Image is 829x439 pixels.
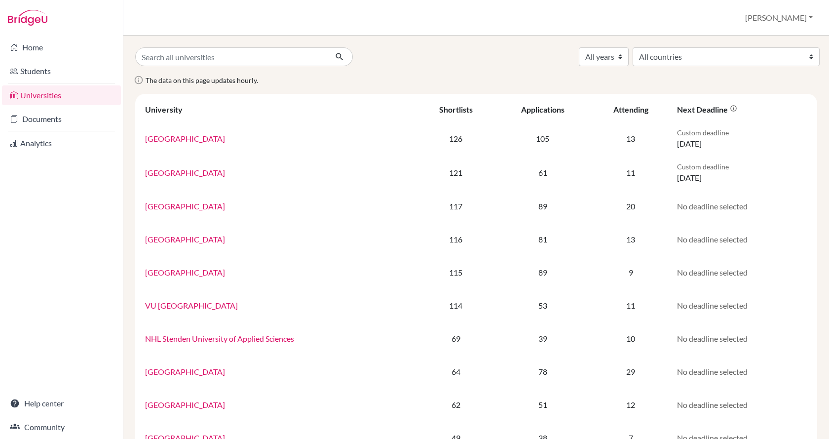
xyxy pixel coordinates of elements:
div: Shortlists [439,105,473,114]
td: 13 [590,121,671,156]
a: Help center [2,394,121,413]
a: [GEOGRAPHIC_DATA] [145,400,225,409]
a: Community [2,417,121,437]
span: The data on this page updates hourly. [146,76,258,84]
td: 89 [495,256,590,289]
th: University [139,98,416,121]
td: 62 [416,388,495,421]
span: No deadline selected [677,268,748,277]
td: 51 [495,388,590,421]
a: [GEOGRAPHIC_DATA] [145,168,225,177]
td: 126 [416,121,495,156]
td: 12 [590,388,671,421]
a: [GEOGRAPHIC_DATA] [145,268,225,277]
a: [GEOGRAPHIC_DATA] [145,201,225,211]
td: 61 [495,156,590,190]
div: Applications [521,105,565,114]
a: Universities [2,85,121,105]
td: 9 [590,256,671,289]
div: Attending [613,105,648,114]
a: [GEOGRAPHIC_DATA] [145,235,225,244]
td: 105 [495,121,590,156]
a: NHL Stenden University of Applied Sciences [145,334,294,343]
p: Custom deadline [677,161,807,172]
td: [DATE] [671,156,813,190]
td: 115 [416,256,495,289]
td: 81 [495,223,590,256]
span: No deadline selected [677,367,748,376]
td: 29 [590,355,671,388]
span: No deadline selected [677,201,748,211]
td: 114 [416,289,495,322]
td: 116 [416,223,495,256]
td: 78 [495,355,590,388]
td: 11 [590,289,671,322]
td: 64 [416,355,495,388]
a: VU [GEOGRAPHIC_DATA] [145,301,238,310]
td: [DATE] [671,121,813,156]
span: No deadline selected [677,334,748,343]
button: [PERSON_NAME] [741,8,817,27]
span: No deadline selected [677,301,748,310]
a: [GEOGRAPHIC_DATA] [145,134,225,143]
td: 13 [590,223,671,256]
td: 121 [416,156,495,190]
td: 20 [590,190,671,223]
td: 117 [416,190,495,223]
a: Students [2,61,121,81]
td: 10 [590,322,671,355]
td: 69 [416,322,495,355]
a: Documents [2,109,121,129]
span: No deadline selected [677,400,748,409]
td: 89 [495,190,590,223]
p: Custom deadline [677,127,807,138]
span: No deadline selected [677,235,748,244]
td: 11 [590,156,671,190]
a: Analytics [2,133,121,153]
td: 39 [495,322,590,355]
div: Next deadline [677,105,737,114]
a: Home [2,38,121,57]
input: Search all universities [135,47,327,66]
td: 53 [495,289,590,322]
a: [GEOGRAPHIC_DATA] [145,367,225,376]
img: Bridge-U [8,10,47,26]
